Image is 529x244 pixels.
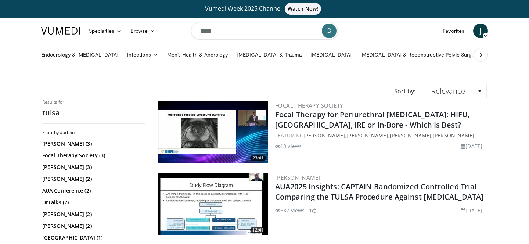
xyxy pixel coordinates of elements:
[41,27,80,35] img: VuMedi Logo
[42,234,143,241] a: [GEOGRAPHIC_DATA] (1)
[275,207,305,214] li: 632 views
[275,174,320,181] a: [PERSON_NAME]
[158,173,268,235] img: 99f977ea-b4c5-472f-9668-83e32d626d12.300x170_q85_crop-smart_upscale.jpg
[275,182,483,202] a: AUA2025 Insights: CAPTAIN Randomized Controlled Trial Comparing the TULSA Procedure Against [MEDI...
[389,83,421,99] div: Sort by:
[42,222,143,230] a: [PERSON_NAME] (2)
[427,83,487,99] a: Relevance
[126,24,160,38] a: Browse
[390,132,431,139] a: [PERSON_NAME]
[163,47,233,62] a: Men’s Health & Andrology
[275,142,302,150] li: 13 views
[42,175,143,183] a: [PERSON_NAME] (2)
[275,110,469,130] a: Focal Therapy for Periurethral [MEDICAL_DATA]: HIFU, [GEOGRAPHIC_DATA], IRE or In-Bore - Which Is...
[461,142,482,150] li: [DATE]
[306,47,356,62] a: [MEDICAL_DATA]
[42,108,145,118] h2: tulsa
[473,24,488,38] a: J
[42,211,143,218] a: [PERSON_NAME] (2)
[232,47,306,62] a: [MEDICAL_DATA] & Trauma
[285,3,321,15] span: Watch Now!
[42,152,143,159] a: Focal Therapy Society (3)
[42,130,145,136] h3: Filter by author:
[42,140,143,147] a: [PERSON_NAME] (3)
[303,132,345,139] a: [PERSON_NAME]
[42,187,143,194] a: AUA Conference (2)
[191,22,338,40] input: Search topics, interventions
[275,102,343,109] a: Focal Therapy Society
[37,47,123,62] a: Endourology & [MEDICAL_DATA]
[438,24,469,38] a: Favorites
[433,132,474,139] a: [PERSON_NAME]
[42,164,143,171] a: [PERSON_NAME] (3)
[356,47,483,62] a: [MEDICAL_DATA] & Reconstructive Pelvic Surgery
[250,155,266,161] span: 23:41
[431,86,465,96] span: Relevance
[158,101,268,163] a: 23:41
[309,207,316,214] li: 1
[123,47,163,62] a: Infections
[346,132,388,139] a: [PERSON_NAME]
[42,199,143,206] a: DrTalks (2)
[158,101,268,163] img: e1e2afc4-5860-4431-9391-991a68804c56.300x170_q85_crop-smart_upscale.jpg
[461,207,482,214] li: [DATE]
[42,99,145,105] p: Results for:
[275,132,485,139] div: FEATURING , , ,
[42,3,487,15] a: Vumedi Week 2025 ChannelWatch Now!
[84,24,126,38] a: Specialties
[158,173,268,235] a: 12:41
[250,227,266,233] span: 12:41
